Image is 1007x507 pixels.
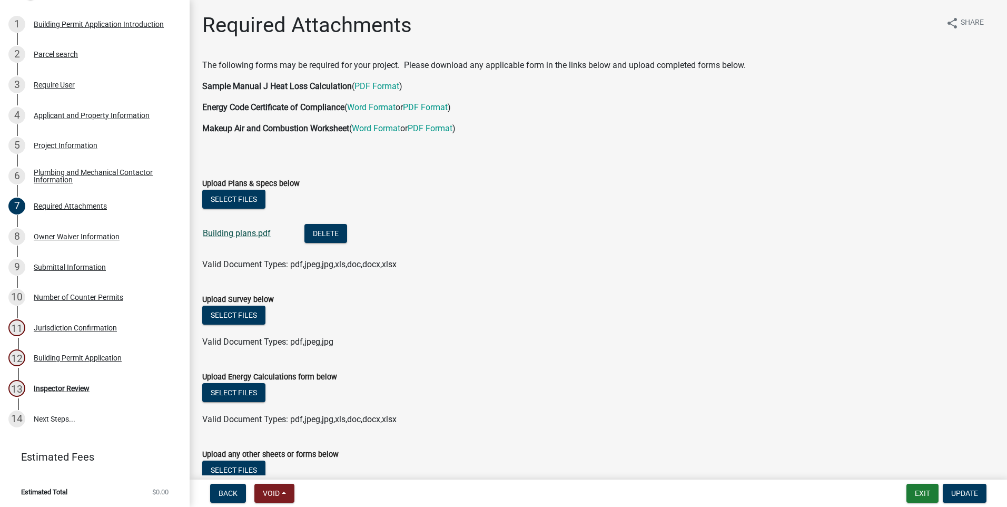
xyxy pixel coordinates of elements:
div: Owner Waiver Information [34,233,120,240]
span: Back [219,489,238,498]
span: $0.00 [152,489,169,495]
label: Upload Energy Calculations form below [202,374,337,381]
span: Valid Document Types: pdf,jpeg,jpg,xls,doc,docx,xlsx [202,259,397,269]
div: Submittal Information [34,264,106,271]
button: Select files [202,383,265,402]
div: Require User [34,81,75,89]
div: Building Permit Application Introduction [34,21,164,28]
a: PDF Format [354,81,399,91]
p: ( or ) [202,101,994,114]
span: Valid Document Types: pdf,jpeg,jpg [202,337,333,347]
a: PDF Format [403,102,448,112]
button: Select files [202,306,265,325]
div: 13 [8,380,25,397]
div: 6 [8,168,25,184]
a: Estimated Fees [8,446,173,467]
span: Valid Document Types: pdf,jpeg,jpg,xls,doc,docx,xlsx [202,414,397,424]
div: Required Attachments [34,202,107,210]
div: 1 [8,16,25,33]
h1: Required Attachments [202,13,412,38]
div: Inspector Review [34,385,90,392]
p: ( or ) [202,122,994,135]
wm-modal-confirm: Delete Document [304,229,347,239]
div: Building Permit Application [34,354,122,362]
label: Upload Survey below [202,296,274,304]
span: Estimated Total [21,489,67,495]
button: Update [943,484,986,503]
strong: Energy Code Certificate of Compliance [202,102,344,112]
a: Word Format [347,102,396,112]
button: Select files [202,461,265,480]
p: The following forms may be required for your project. Please download any applicable form in the ... [202,59,994,72]
div: Number of Counter Permits [34,294,123,301]
div: Parcel search [34,51,78,58]
strong: Makeup Air and Combustion Worksheet [202,123,349,133]
button: Delete [304,224,347,243]
div: Project Information [34,142,97,149]
span: Update [951,489,978,498]
strong: Sample Manual J Heat Loss Calculation [202,81,352,91]
div: 12 [8,349,25,366]
a: PDF Format [408,123,452,133]
div: Plumbing and Mechanical Contactor Information [34,169,173,183]
p: ( ) [202,80,994,93]
button: Exit [906,484,939,503]
button: Back [210,484,246,503]
span: Void [263,489,280,498]
div: Applicant and Property Information [34,112,150,119]
button: shareShare [937,13,992,33]
div: 7 [8,198,25,214]
div: 10 [8,289,25,306]
div: 4 [8,107,25,124]
div: 8 [8,228,25,245]
button: Void [254,484,294,503]
a: Word Format [352,123,400,133]
i: share [946,17,959,30]
div: 11 [8,319,25,336]
div: 14 [8,411,25,427]
div: Jurisdiction Confirmation [34,324,117,331]
span: Share [961,17,984,30]
label: Upload any other sheets or forms below [202,451,339,459]
div: 9 [8,259,25,276]
button: Select files [202,190,265,209]
div: 5 [8,137,25,154]
label: Upload Plans & Specs below [202,180,300,188]
div: 2 [8,46,25,63]
div: 3 [8,76,25,93]
a: Building plans.pdf [203,228,271,238]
